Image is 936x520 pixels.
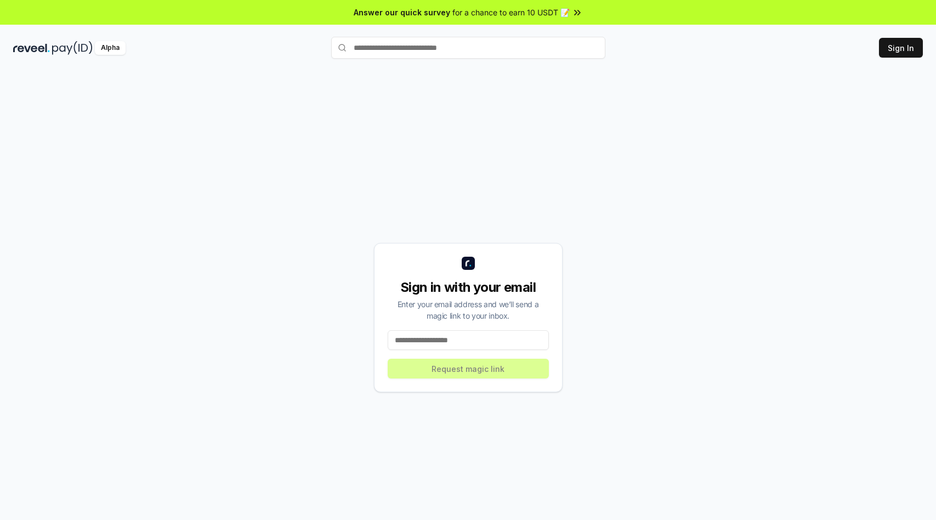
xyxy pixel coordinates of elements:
img: logo_small [462,257,475,270]
div: Alpha [95,41,126,55]
img: pay_id [52,41,93,55]
span: for a chance to earn 10 USDT 📝 [452,7,570,18]
button: Sign In [879,38,923,58]
span: Answer our quick survey [354,7,450,18]
div: Sign in with your email [388,279,549,296]
img: reveel_dark [13,41,50,55]
div: Enter your email address and we’ll send a magic link to your inbox. [388,298,549,321]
